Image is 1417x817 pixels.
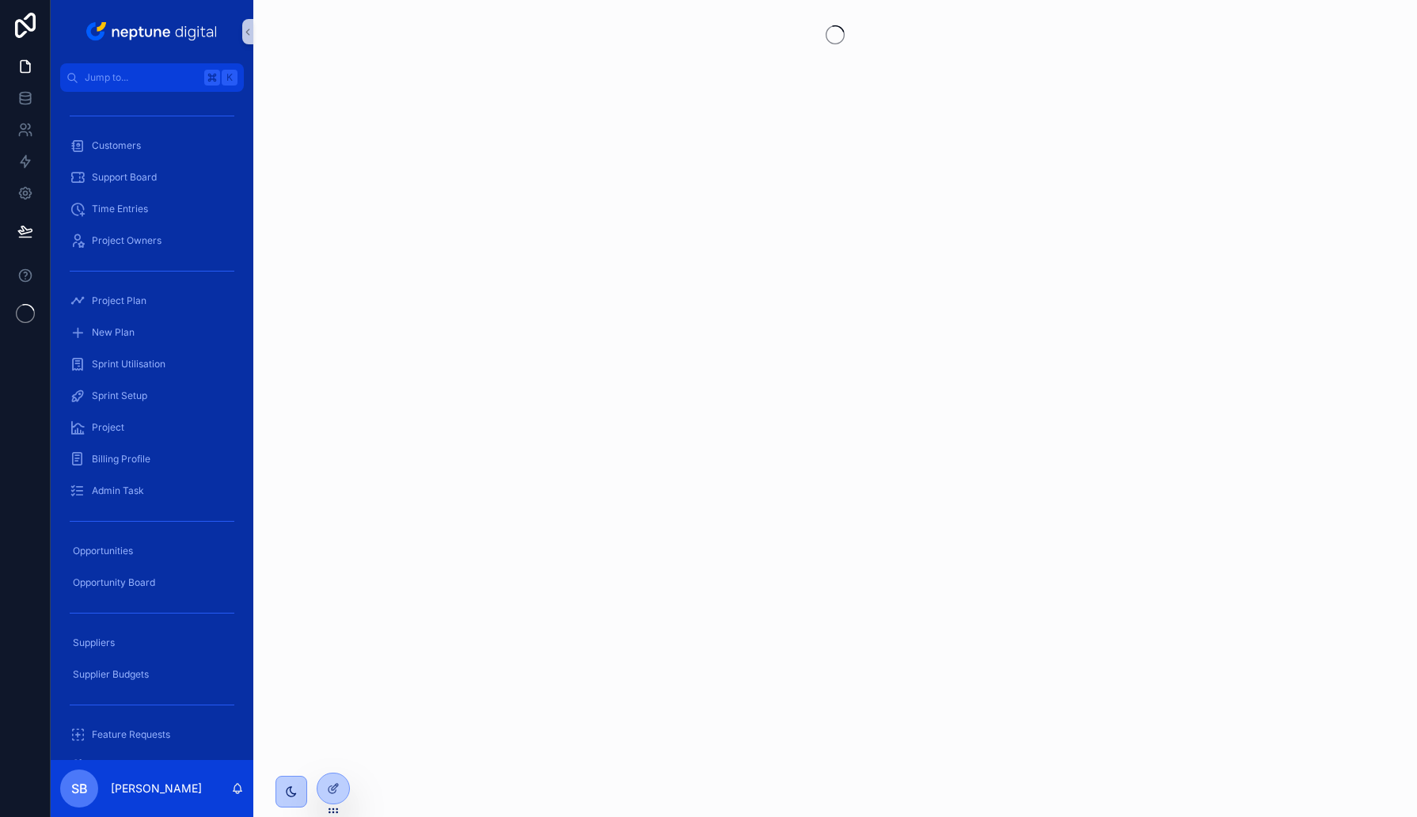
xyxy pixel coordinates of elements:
span: New Plan [92,326,135,339]
a: Opportunity Board [60,568,244,597]
a: Supplier Budgets [60,660,244,689]
span: Time Entries [92,203,148,215]
span: SB [71,779,88,798]
a: Time Entries [60,195,244,223]
span: Customers [92,139,141,152]
a: Billing Profile [60,445,244,473]
a: Project [60,413,244,442]
span: Jump to... [85,71,198,84]
span: Project Plan [92,294,146,307]
span: Suppliers [73,636,115,649]
a: Support Board [60,163,244,192]
a: Suppliers [60,629,244,657]
span: Admin Task [92,484,144,497]
span: Support Board [92,171,157,184]
p: [PERSON_NAME] [111,781,202,796]
a: Feature Requests [60,720,244,749]
a: Sprint Setup [60,382,244,410]
button: Jump to...K [60,63,244,92]
span: Opportunities [73,545,133,557]
span: Billing Profile [92,453,150,465]
span: Project Owners [92,234,161,247]
span: Supplier Budgets [73,668,149,681]
a: Opportunities [60,537,244,565]
a: Admin Task [60,477,244,505]
img: App logo [83,19,222,44]
a: Project Owners [60,226,244,255]
span: Project [92,421,124,434]
a: Customers [60,131,244,160]
a: New Plan [60,318,244,347]
span: K [223,71,236,84]
a: Sprint Utilisation [60,350,244,378]
span: Feature Requests [92,728,170,741]
div: scrollable content [51,92,253,760]
span: Opportunity Board [73,576,155,589]
a: Project Plan [60,287,244,315]
span: Sprint Utilisation [92,358,165,370]
span: Sprint Setup [92,389,147,402]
